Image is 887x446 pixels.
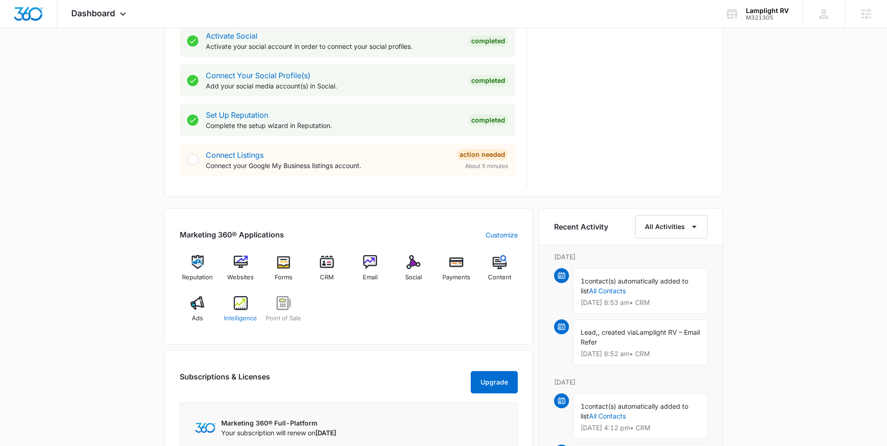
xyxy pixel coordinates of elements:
span: Point of Sale [266,314,301,323]
a: Set Up Reputation [206,110,268,120]
span: CRM [320,273,334,282]
span: Dashboard [71,8,115,18]
span: Content [488,273,511,282]
div: Completed [468,35,508,47]
a: CRM [309,255,345,289]
div: account id [746,14,789,21]
button: Upgrade [471,371,518,393]
a: Connect Listings [206,150,264,160]
h2: Subscriptions & Licenses [180,371,270,390]
span: About 5 minutes [465,162,508,170]
div: Completed [468,75,508,86]
span: contact(s) automatically added to list [581,402,688,420]
a: Customize [486,230,518,240]
span: , created via [598,328,636,336]
p: Marketing 360® Full-Platform [221,418,336,428]
p: [DATE] 8:52 am • CRM [581,351,700,357]
span: Intelligence [224,314,257,323]
div: Action Needed [457,149,508,160]
a: All Contacts [589,287,626,295]
p: Complete the setup wizard in Reputation. [206,121,461,130]
span: 1 [581,277,585,285]
p: Your subscription will renew on [221,428,336,438]
span: Social [405,273,422,282]
p: [DATE] 8:53 am • CRM [581,299,700,306]
img: Marketing 360 Logo [195,423,216,432]
a: Activate Social [206,31,257,41]
a: Content [482,255,518,289]
span: Lead, [581,328,598,336]
div: Completed [468,115,508,126]
a: Social [395,255,431,289]
p: Connect your Google My Business listings account. [206,161,449,170]
a: Payments [439,255,474,289]
a: Connect Your Social Profile(s) [206,71,311,80]
span: 1 [581,402,585,410]
span: Forms [275,273,292,282]
span: Payments [442,273,470,282]
a: Intelligence [223,296,258,330]
span: Lamplight RV – Email Refer [581,328,700,346]
a: All Contacts [589,412,626,420]
h6: Recent Activity [554,221,608,232]
button: All Activities [635,215,708,238]
span: Websites [227,273,254,282]
div: account name [746,7,789,14]
p: Activate your social account in order to connect your social profiles. [206,41,461,51]
p: [DATE] 4:12 pm • CRM [581,425,700,431]
a: Email [352,255,388,289]
a: Ads [180,296,216,330]
span: Email [363,273,378,282]
p: [DATE] [554,252,708,262]
a: Forms [266,255,302,289]
p: Add your social media account(s) in Social. [206,81,461,91]
a: Reputation [180,255,216,289]
a: Point of Sale [266,296,302,330]
a: Websites [223,255,258,289]
span: Ads [192,314,203,323]
span: Reputation [182,273,213,282]
span: [DATE] [315,429,336,437]
span: contact(s) automatically added to list [581,277,688,295]
p: [DATE] [554,377,708,387]
h2: Marketing 360® Applications [180,229,284,240]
